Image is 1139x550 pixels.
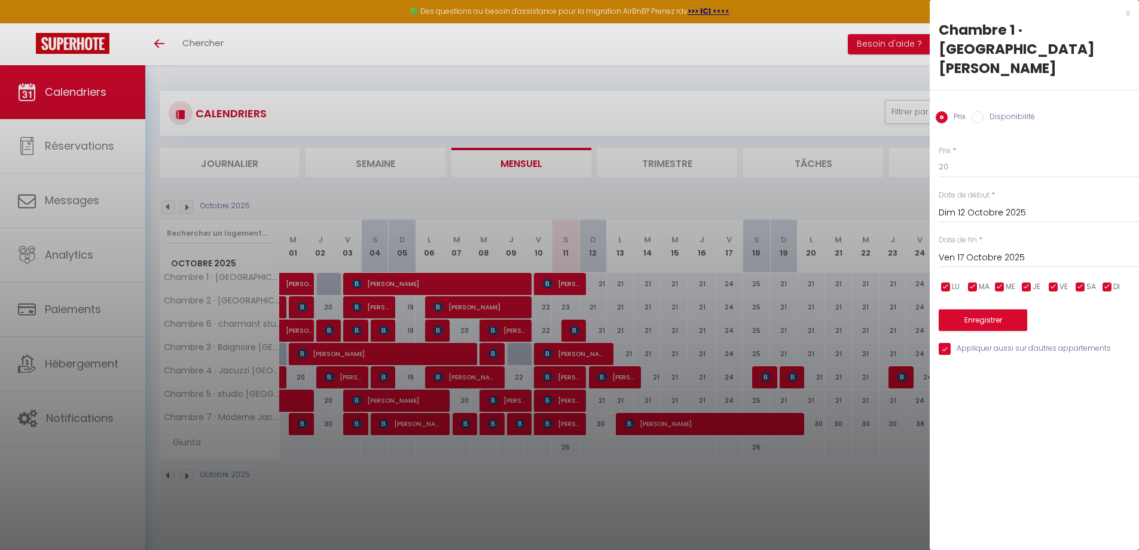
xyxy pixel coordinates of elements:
[1033,281,1040,293] span: JE
[930,6,1130,20] div: x
[939,20,1130,78] div: Chambre 1 · [GEOGRAPHIC_DATA][PERSON_NAME]
[948,111,966,124] label: Prix
[939,190,990,201] label: Date de début
[1059,281,1068,293] span: VE
[939,145,951,157] label: Prix
[939,235,977,246] label: Date de fin
[1086,281,1096,293] span: SA
[1113,281,1120,293] span: DI
[984,111,1035,124] label: Disponibilité
[1006,281,1015,293] span: ME
[939,309,1027,331] button: Enregistrer
[979,281,990,293] span: MA
[952,281,960,293] span: LU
